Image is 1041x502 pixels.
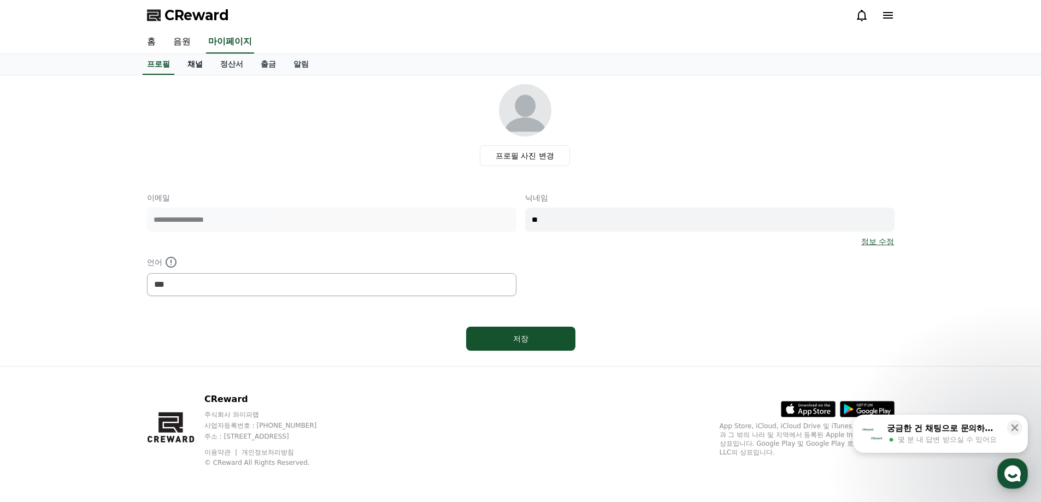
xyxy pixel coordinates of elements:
[488,333,554,344] div: 저장
[147,192,516,203] p: 이메일
[204,448,239,456] a: 이용약관
[143,54,174,75] a: 프로필
[466,327,575,351] button: 저장
[285,54,317,75] a: 알림
[3,346,72,374] a: 홈
[204,432,338,441] p: 주소 : [STREET_ADDRESS]
[480,145,570,166] label: 프로필 사진 변경
[720,422,895,457] p: App Store, iCloud, iCloud Drive 및 iTunes Store는 미국과 그 밖의 나라 및 지역에서 등록된 Apple Inc.의 서비스 상표입니다. Goo...
[100,363,113,372] span: 대화
[861,236,894,247] a: 정보 수정
[204,393,338,406] p: CReward
[179,54,211,75] a: 채널
[211,54,252,75] a: 정산서
[147,7,229,24] a: CReward
[141,346,210,374] a: 설정
[525,192,895,203] p: 닉네임
[34,363,41,371] span: 홈
[138,31,164,54] a: 홈
[204,458,338,467] p: © CReward All Rights Reserved.
[147,256,516,269] p: 언어
[242,448,294,456] a: 개인정보처리방침
[206,31,254,54] a: 마이페이지
[164,31,199,54] a: 음원
[204,410,338,419] p: 주식회사 와이피랩
[72,346,141,374] a: 대화
[204,421,338,430] p: 사업자등록번호 : [PHONE_NUMBER]
[252,54,285,75] a: 출금
[164,7,229,24] span: CReward
[499,84,551,137] img: profile_image
[169,363,182,371] span: 설정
